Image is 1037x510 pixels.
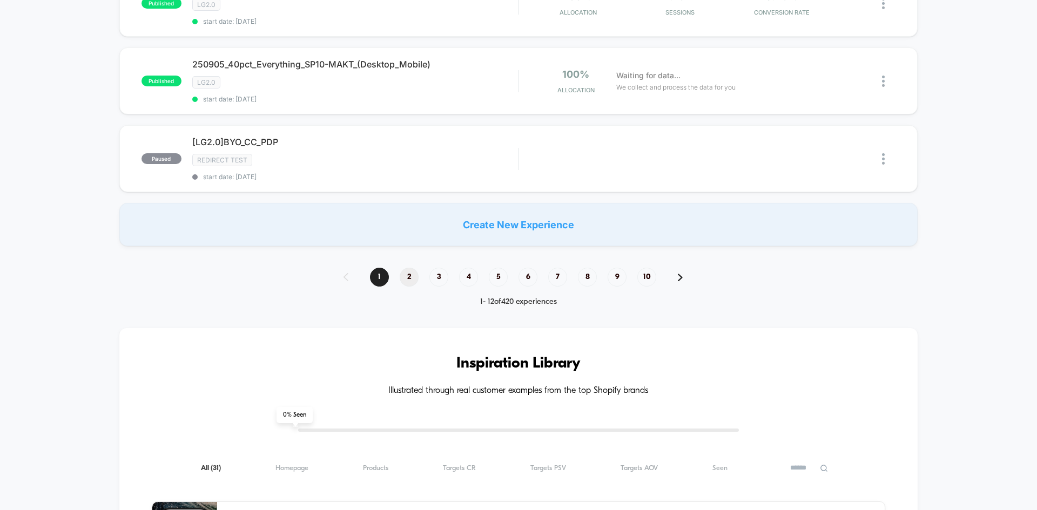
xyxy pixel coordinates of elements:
[119,203,918,246] div: Create New Experience
[518,268,537,287] span: 6
[882,153,885,165] img: close
[201,464,221,472] span: All
[363,464,388,472] span: Products
[333,297,704,307] div: 1 - 12 of 420 experiences
[578,268,597,287] span: 8
[152,355,885,372] h3: Inspiration Library
[400,268,419,287] span: 2
[560,9,597,16] span: Allocation
[459,268,478,287] span: 4
[192,76,220,89] span: LG2.0
[275,464,308,472] span: Homepage
[192,173,518,181] span: start date: [DATE]
[530,464,566,472] span: Targets PSV
[142,76,181,86] span: published
[192,95,518,103] span: start date: [DATE]
[443,464,476,472] span: Targets CR
[277,407,313,423] span: 0 % Seen
[678,274,683,281] img: pagination forward
[429,268,448,287] span: 3
[211,465,221,472] span: ( 31 )
[192,154,252,166] span: Redirect Test
[712,464,728,472] span: Seen
[142,153,181,164] span: paused
[733,9,830,16] span: CONVERSION RATE
[557,86,595,94] span: Allocation
[192,17,518,25] span: start date: [DATE]
[370,268,389,287] span: 1
[152,386,885,396] h4: Illustrated through real customer examples from the top Shopify brands
[632,9,729,16] span: Sessions
[489,268,508,287] span: 5
[616,70,681,81] span: Waiting for data...
[608,268,627,287] span: 9
[548,268,567,287] span: 7
[616,82,736,92] span: We collect and process the data for you
[882,76,885,87] img: close
[562,69,589,80] span: 100%
[192,59,518,70] span: 250905_40pct_Everything_SP10-MAKT_(Desktop_Mobile)
[192,137,518,147] span: [LG2.0]BYO_CC_PDP
[621,464,658,472] span: Targets AOV
[637,268,656,287] span: 10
